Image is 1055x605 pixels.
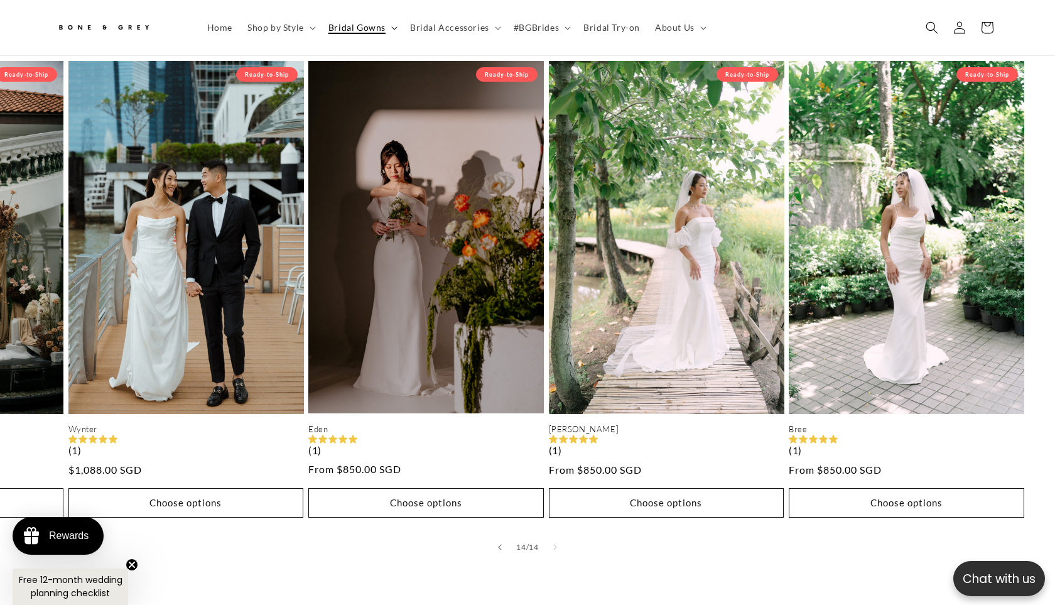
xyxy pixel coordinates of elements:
p: Chat with us [953,570,1045,588]
button: Choose options [308,488,544,518]
span: Shop by Style [247,22,304,33]
a: Eden [308,424,544,435]
a: Home [200,14,240,41]
summary: Search [918,14,946,41]
summary: Bridal Gowns [321,14,403,41]
img: Bone and Grey Bridal [57,18,151,38]
span: 14 [516,541,526,553]
summary: Shop by Style [240,14,321,41]
summary: #BGBrides [506,14,576,41]
span: Free 12-month wedding planning checklist [19,574,122,599]
button: Open chatbox [953,561,1045,596]
a: [PERSON_NAME] [549,424,784,435]
span: Bridal Accessories [410,22,489,33]
span: Home [207,22,232,33]
summary: Bridal Accessories [403,14,506,41]
span: Bridal Try-on [583,22,640,33]
button: Slide left [486,533,514,561]
span: 14 [529,541,538,553]
span: / [526,541,529,553]
button: Choose options [68,488,304,518]
a: Bree [789,424,1024,435]
a: Wynter [68,424,304,435]
div: Free 12-month wedding planning checklistClose teaser [13,569,128,605]
span: About Us [655,22,695,33]
button: Close teaser [126,559,138,571]
button: Choose options [789,488,1024,518]
span: #BGBrides [514,22,559,33]
div: Rewards [49,530,89,542]
summary: About Us [647,14,711,41]
button: Choose options [549,488,784,518]
span: Bridal Gowns [328,22,386,33]
button: Slide right [541,533,569,561]
a: Bone and Grey Bridal [52,13,187,43]
a: Bridal Try-on [576,14,647,41]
